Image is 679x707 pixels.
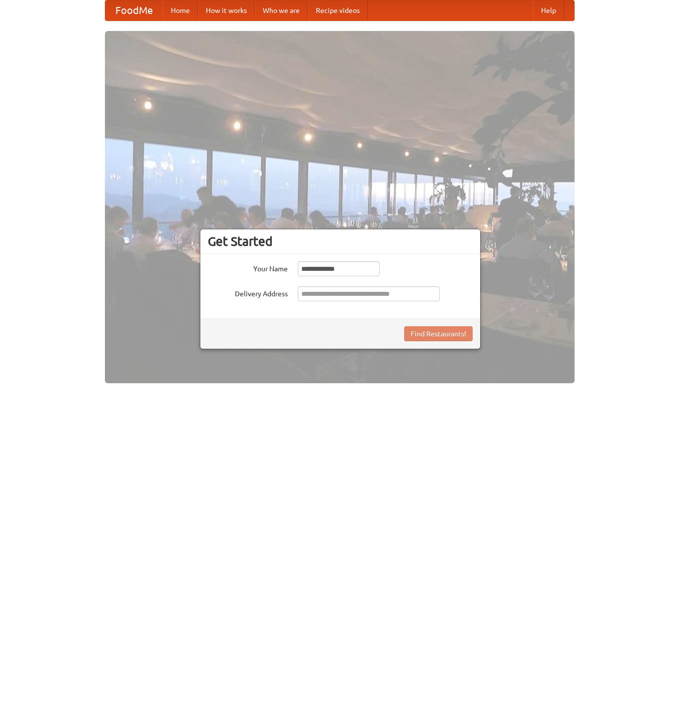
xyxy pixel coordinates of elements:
[308,0,368,20] a: Recipe videos
[208,286,288,299] label: Delivery Address
[163,0,198,20] a: Home
[255,0,308,20] a: Who we are
[404,326,473,341] button: Find Restaurants!
[208,261,288,274] label: Your Name
[198,0,255,20] a: How it works
[533,0,564,20] a: Help
[105,0,163,20] a: FoodMe
[208,234,473,249] h3: Get Started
